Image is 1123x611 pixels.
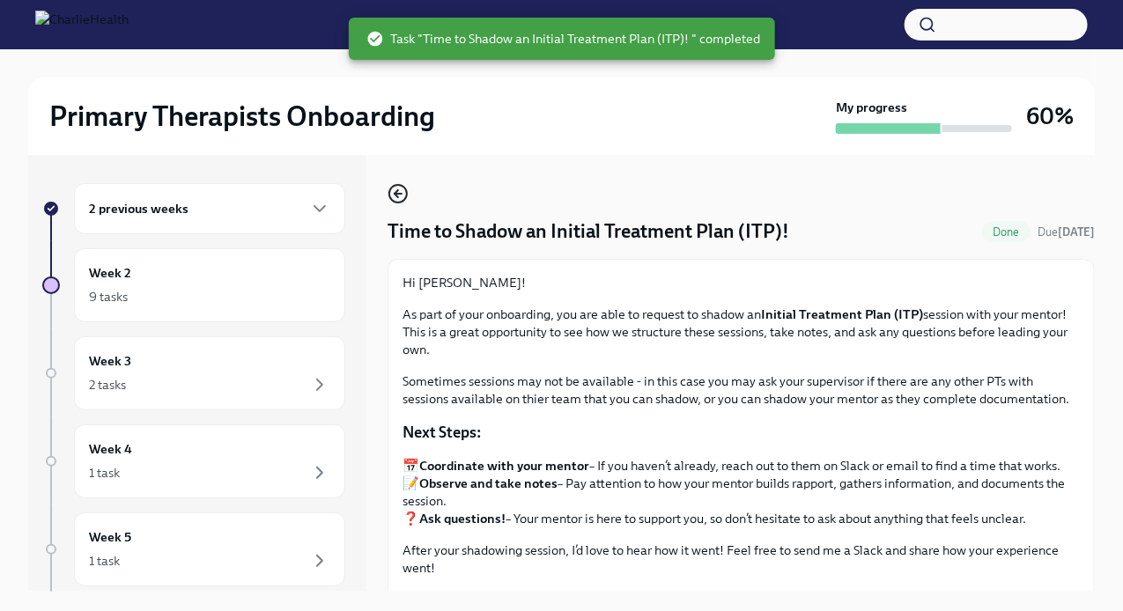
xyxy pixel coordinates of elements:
[403,422,1080,443] p: Next Steps:
[42,336,345,410] a: Week 32 tasks
[35,11,129,39] img: CharlieHealth
[42,424,345,498] a: Week 41 task
[1038,225,1095,239] span: Due
[1058,225,1095,239] strong: [DATE]
[403,457,1080,527] p: 📅 – If you haven’t already, reach out to them on Slack or email to find a time that works. 📝 – Pa...
[42,248,345,322] a: Week 29 tasks
[89,552,120,570] div: 1 task
[1026,100,1074,132] h3: 60%
[89,351,131,371] h6: Week 3
[89,464,120,482] div: 1 task
[388,218,789,245] h4: Time to Shadow an Initial Treatment Plan (ITP)!
[89,439,132,459] h6: Week 4
[74,183,345,234] div: 2 previous weeks
[42,512,345,586] a: Week 51 task
[419,458,589,474] strong: Coordinate with your mentor
[403,305,1080,358] p: As part of your onboarding, you are able to request to shadow an session with your mentor! This i...
[89,263,131,283] h6: Week 2
[89,376,126,394] div: 2 tasks
[761,306,923,322] strong: Initial Treatment Plan (ITP)
[419,475,558,491] strong: Observe and take notes
[403,372,1080,408] p: Sometimes sessions may not be available - in this case you may ask your supervisor if there are a...
[1038,224,1095,240] span: August 16th, 2025 09:00
[419,511,506,526] strong: Ask questions!
[982,225,1031,239] span: Done
[49,99,435,134] h2: Primary Therapists Onboarding
[403,591,1080,608] p: Let me know if you need any help coordinating—I’m happy to assist. You’re doing great! 😊
[89,527,131,547] h6: Week 5
[403,274,1080,291] p: Hi [PERSON_NAME]!
[836,99,907,116] strong: My progress
[89,288,128,305] div: 9 tasks
[403,541,1080,577] p: After your shadowing session, I’d love to hear how it went! Feel free to send me a Slack and shar...
[366,30,761,48] span: Task "Time to Shadow an Initial Treatment Plan (ITP)! " completed
[89,199,188,218] h6: 2 previous weeks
